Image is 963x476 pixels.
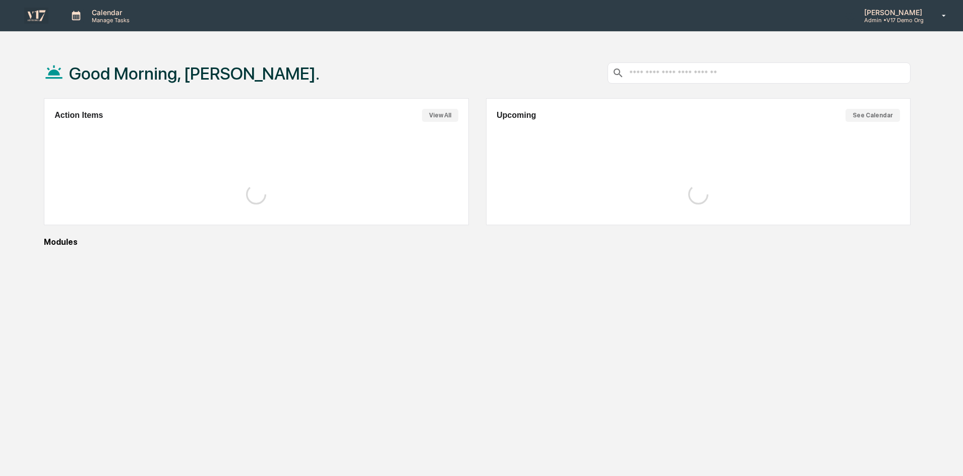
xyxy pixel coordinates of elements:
[69,63,320,84] h1: Good Morning, [PERSON_NAME].
[84,8,135,17] p: Calendar
[24,8,48,23] img: logo
[856,8,927,17] p: [PERSON_NAME]
[497,111,536,120] h2: Upcoming
[84,17,135,24] p: Manage Tasks
[54,111,103,120] h2: Action Items
[44,237,911,247] div: Modules
[856,17,927,24] p: Admin • V17 Demo Org
[846,109,900,122] button: See Calendar
[422,109,458,122] button: View All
